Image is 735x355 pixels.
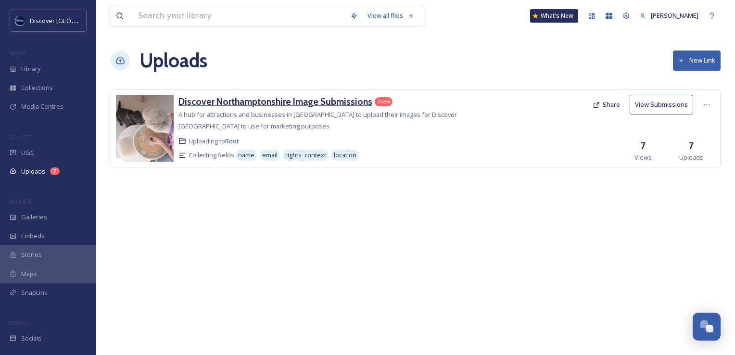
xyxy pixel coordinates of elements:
span: Views [634,153,652,162]
span: Galleries [21,213,47,222]
h3: 7 [689,139,694,153]
img: 82220d19-c9f0-43d9-a35d-336657df210a.jpg [116,95,174,162]
span: Uploading to [189,137,239,146]
span: WIDGETS [10,198,32,205]
span: name [238,151,254,160]
span: COLLECT [10,133,30,140]
span: Embeds [21,231,45,241]
span: Maps [21,269,37,279]
span: A hub for attractions and businesses in [GEOGRAPHIC_DATA] to upload their images for Discover [GE... [178,110,457,130]
span: Uploads [21,167,45,176]
a: What's New [530,9,578,23]
span: Collections [21,83,53,92]
a: Discover Northamptonshire Image Submissions [178,95,372,109]
span: SnapLink [21,288,48,297]
span: Discover [GEOGRAPHIC_DATA] [30,16,117,25]
a: View all files [363,6,419,25]
a: Uploads [139,46,207,75]
a: Root [225,137,239,145]
button: New Link [673,51,721,70]
span: [PERSON_NAME] [651,11,698,20]
span: Uploads [679,153,703,162]
button: Open Chat [693,313,721,341]
button: Share [588,95,625,114]
img: Untitled%20design%20%282%29.png [15,16,25,25]
div: 7 new [375,97,393,106]
span: SOCIALS [10,319,29,326]
a: [PERSON_NAME] [635,6,703,25]
span: Stories [21,250,42,259]
span: rights_context [285,151,326,160]
span: Library [21,64,40,74]
span: MEDIA [10,50,26,57]
button: View Submissions [630,95,693,114]
span: UGC [21,148,34,157]
h3: 7 [641,139,646,153]
div: 7 [50,167,60,175]
span: Socials [21,334,41,343]
a: View Submissions [630,95,698,114]
input: Search your library [133,5,345,26]
span: Media Centres [21,102,63,111]
span: location [334,151,356,160]
span: Collecting fields [189,151,234,160]
h3: Discover Northamptonshire Image Submissions [178,96,372,107]
span: email [262,151,278,160]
